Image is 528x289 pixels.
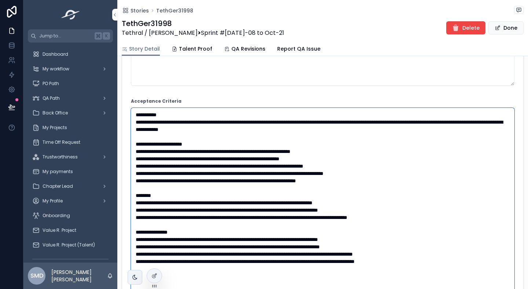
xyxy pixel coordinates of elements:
a: My workflow [28,62,113,76]
a: My Projects [28,121,113,134]
span: SMD [30,271,43,280]
span: Delete [462,24,480,32]
a: Chapter Lead [28,180,113,193]
a: QA Path [28,92,113,105]
span: Chapter Lead [43,183,73,189]
button: Jump to...K [28,29,113,43]
img: App logo [59,9,82,21]
a: My Profile [28,194,113,208]
span: Value R. Project [43,227,76,233]
p: [PERSON_NAME] [PERSON_NAME] [51,268,107,283]
span: My Projects [43,125,67,131]
span: QA Revisions [231,45,265,52]
span: Story Detail [129,45,160,52]
span: QA Path [43,95,60,101]
a: Dashboard [28,48,113,61]
span: Stories [131,7,149,14]
a: Onboarding [28,209,113,222]
span: My Profile [43,198,63,204]
a: Stories [122,7,149,14]
button: Delete [446,21,485,34]
span: Onboarding [43,213,70,219]
a: TethGer31998 [156,7,193,14]
button: Done [488,21,524,34]
a: Value R. Project (Talent) [28,238,113,252]
a: PO Path [28,77,113,90]
a: Back Office [28,106,113,120]
a: QA Revisions [224,42,265,57]
span: Jump to... [39,33,92,39]
div: scrollable content [23,43,117,263]
span: Value R. Project (Talent) [43,242,95,248]
strong: Acceptance Criteria [131,98,181,104]
span: Dashboard [43,51,68,57]
strong: > [198,29,201,37]
span: Tethral / [PERSON_NAME] Sprint #[DATE]-08 to Oct-21 [122,29,284,37]
span: Talent Proof [179,45,212,52]
span: Trustworthiness [43,154,78,160]
a: Value R. Project [28,224,113,237]
a: Time Off Request [28,136,113,149]
span: K [103,33,109,39]
a: Story Detail [122,42,160,56]
span: My payments [43,169,73,175]
a: Talent Proof [172,42,212,57]
span: My workflow [43,66,69,72]
span: Back Office [43,110,68,116]
a: My payments [28,165,113,178]
a: Report QA Issue [277,42,320,57]
span: PO Path [43,81,59,87]
a: Trustworthiness [28,150,113,164]
span: Time Off Request [43,139,80,145]
h1: TethGer31998 [122,18,284,29]
span: Report QA Issue [277,45,320,52]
